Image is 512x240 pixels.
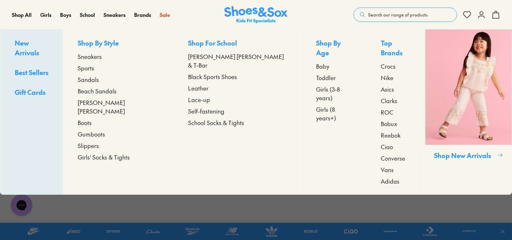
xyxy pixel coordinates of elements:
[316,73,352,82] a: Toddler
[78,64,159,72] a: Sports
[381,108,410,116] a: ROC
[381,154,405,162] span: Converse
[381,131,410,139] a: Reebok
[78,153,159,161] a: Girls' Socks & Tights
[78,52,159,61] a: Sneakers
[381,154,410,162] a: Converse
[78,130,159,138] a: Gumboots
[316,62,329,70] span: Baby
[15,68,49,79] a: Best Sellers
[15,87,49,98] a: Gift Cards
[104,11,125,19] a: Sneakers
[15,38,39,57] span: New Arrivals
[134,11,151,18] span: Brands
[316,105,352,122] a: Girls (8 years+)
[316,38,352,59] p: Shop By Age
[15,68,49,77] span: Best Sellers
[381,177,399,185] span: Adidas
[188,72,237,81] span: Black Sports Shoes
[381,62,396,70] span: Crocs
[188,38,287,49] p: Shop For School
[188,118,244,127] span: School Socks & Tights
[188,84,209,92] span: Leather
[78,52,102,61] span: Sneakers
[381,62,410,70] a: Crocs
[434,151,494,160] p: Shop New Arrivals
[316,85,352,102] a: Girls (3-8 years)
[425,29,512,145] img: SNS_WEBASSETS_CollectionHero_1280x1600_4.png
[381,85,410,93] a: Asics
[40,11,51,18] span: Girls
[78,38,159,49] p: Shop By Style
[316,73,336,82] span: Toddler
[188,95,210,104] span: Lace-up
[353,8,457,22] button: Search our range of products
[381,85,394,93] span: Asics
[78,141,159,150] a: Slippers
[78,153,130,161] span: Girls' Socks & Tights
[78,75,159,84] a: Sandals
[60,11,71,18] span: Boys
[381,142,393,151] span: Ciao
[368,11,428,18] span: Search our range of products
[381,73,410,82] a: Nike
[80,11,95,18] span: School
[425,29,512,194] a: Shop New Arrivals
[381,165,394,174] span: Vans
[381,38,410,59] p: Top Brands
[78,87,116,95] span: Beach Sandals
[134,11,151,19] a: Brands
[78,64,94,72] span: Sports
[381,177,410,185] a: Adidas
[78,87,159,95] a: Beach Sandals
[78,141,99,150] span: Slippers
[381,165,410,174] a: Vans
[381,142,410,151] a: Ciao
[80,11,95,19] a: School
[381,96,397,105] span: Clarks
[381,96,410,105] a: Clarks
[15,88,46,97] span: Gift Cards
[78,75,99,84] span: Sandals
[188,84,287,92] a: Leather
[381,131,401,139] span: Reebok
[12,11,32,19] a: Shop All
[224,6,288,24] img: SNS_Logo_Responsive.svg
[224,6,288,24] a: Shoes & Sox
[381,108,393,116] span: ROC
[78,118,159,127] a: Boots
[78,118,92,127] span: Boots
[7,192,36,218] iframe: Gorgias live chat messenger
[381,119,397,128] span: Bobux
[78,98,159,115] a: [PERSON_NAME] [PERSON_NAME]
[104,11,125,18] span: Sneakers
[12,11,32,18] span: Shop All
[381,73,393,82] span: Nike
[60,11,71,19] a: Boys
[188,107,224,115] span: Self-fastening
[188,95,287,104] a: Lace-up
[160,11,170,19] a: Sale
[40,11,51,19] a: Girls
[316,62,352,70] a: Baby
[188,107,287,115] a: Self-fastening
[188,52,287,69] a: [PERSON_NAME] [PERSON_NAME] & T-Bar
[15,38,49,59] a: New Arrivals
[78,130,105,138] span: Gumboots
[188,72,287,81] a: Black Sports Shoes
[160,11,170,18] span: Sale
[188,118,287,127] a: School Socks & Tights
[381,119,410,128] a: Bobux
